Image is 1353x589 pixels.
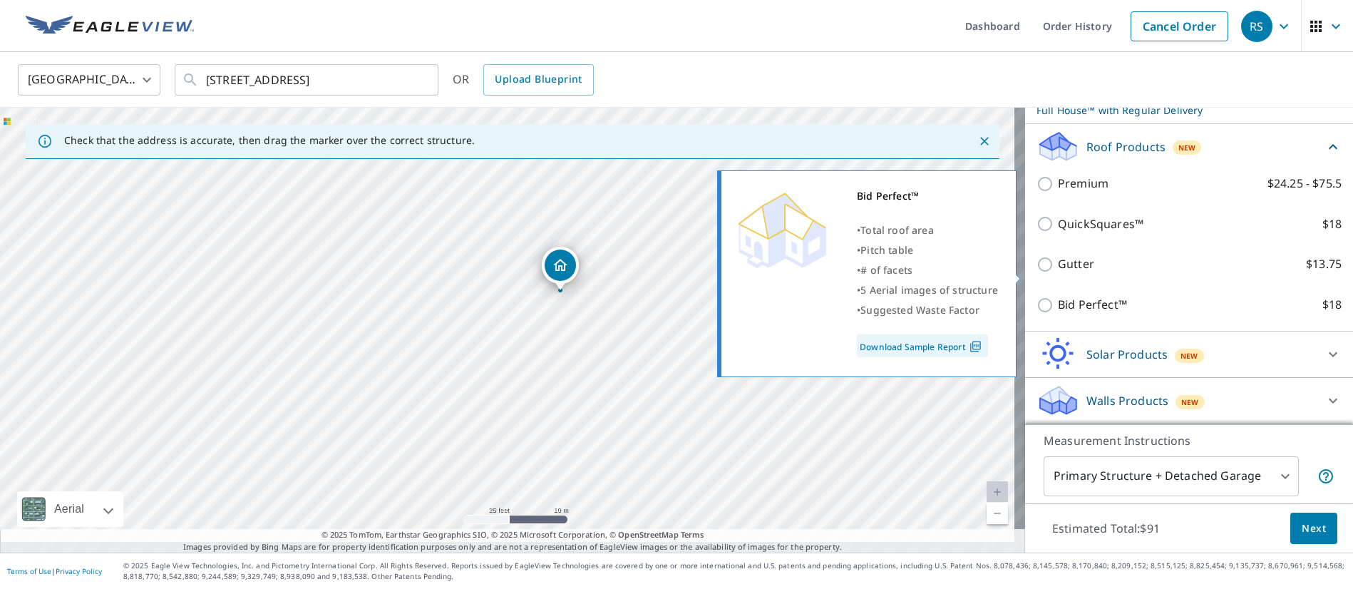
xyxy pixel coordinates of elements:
[1267,175,1342,193] p: $24.25 - $75.5
[1058,255,1094,273] p: Gutter
[860,303,979,317] span: Suggested Waste Factor
[1036,384,1342,418] div: Walls ProductsNew
[1180,350,1198,362] span: New
[495,71,582,88] span: Upload Blueprint
[1290,513,1337,545] button: Next
[483,64,593,96] a: Upload Blueprint
[7,567,102,575] p: |
[857,186,998,206] div: Bid Perfect™
[1058,296,1127,314] p: Bid Perfect™
[1322,215,1342,233] p: $18
[542,247,579,291] div: Dropped pin, building 1, Residential property, 3437 Connection Dr Fayetteville, NC 28311
[966,340,985,353] img: Pdf Icon
[975,132,994,150] button: Close
[17,491,123,527] div: Aerial
[1131,11,1228,41] a: Cancel Order
[1036,337,1342,372] div: Solar ProductsNew
[56,566,102,576] a: Privacy Policy
[26,16,194,37] img: EV Logo
[1086,392,1168,409] p: Walls Products
[7,566,51,576] a: Terms of Use
[1086,346,1168,363] p: Solar Products
[1044,456,1299,496] div: Primary Structure + Detached Garage
[857,220,998,240] div: •
[1306,255,1342,273] p: $13.75
[1322,296,1342,314] p: $18
[1041,513,1171,544] p: Estimated Total: $91
[857,260,998,280] div: •
[732,186,832,272] img: Premium
[1036,103,1316,118] p: Full House™ with Regular Delivery
[64,134,475,147] p: Check that the address is accurate, then drag the marker over the correct structure.
[860,283,998,297] span: 5 Aerial images of structure
[50,491,88,527] div: Aerial
[321,529,704,541] span: © 2025 TomTom, Earthstar Geographics SIO, © 2025 Microsoft Corporation, ©
[860,223,934,237] span: Total roof area
[1241,11,1272,42] div: RS
[857,240,998,260] div: •
[1178,142,1196,153] span: New
[857,280,998,300] div: •
[1317,468,1334,485] span: Your report will include the primary structure and a detached garage if one exists.
[453,64,594,96] div: OR
[1036,130,1342,163] div: Roof ProductsNew
[860,243,913,257] span: Pitch table
[1302,520,1326,538] span: Next
[1044,432,1334,449] p: Measurement Instructions
[206,60,409,100] input: Search by address or latitude-longitude
[1086,138,1166,155] p: Roof Products
[987,503,1008,524] a: Current Level 20, Zoom Out
[857,300,998,320] div: •
[1058,215,1143,233] p: QuickSquares™
[1058,175,1108,193] p: Premium
[18,60,160,100] div: [GEOGRAPHIC_DATA]
[681,529,704,540] a: Terms
[857,334,988,357] a: Download Sample Report
[618,529,678,540] a: OpenStreetMap
[1181,396,1199,408] span: New
[123,560,1346,582] p: © 2025 Eagle View Technologies, Inc. and Pictometry International Corp. All Rights Reserved. Repo...
[987,481,1008,503] a: Current Level 20, Zoom In Disabled
[860,263,912,277] span: # of facets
